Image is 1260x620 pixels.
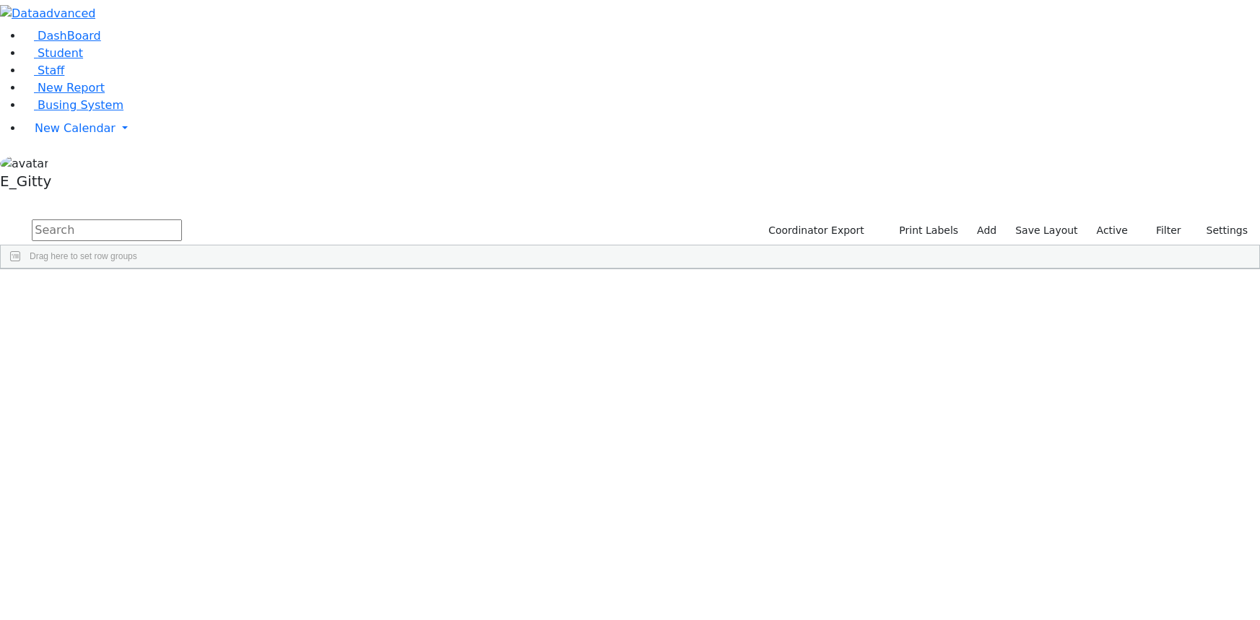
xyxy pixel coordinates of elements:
span: Drag here to set row groups [30,251,137,261]
a: DashBoard [23,29,101,43]
span: DashBoard [38,29,101,43]
a: New Calendar [23,114,1260,143]
button: Print Labels [882,219,965,242]
input: Search [32,219,182,241]
span: Student [38,46,83,60]
span: New Calendar [35,121,116,135]
label: Active [1090,219,1134,242]
a: Busing System [23,98,123,112]
button: Coordinator Export [759,219,871,242]
button: Save Layout [1009,219,1084,242]
button: Filter [1137,219,1188,242]
button: Settings [1188,219,1254,242]
a: Staff [23,64,64,77]
a: Student [23,46,83,60]
a: Add [970,219,1003,242]
span: Staff [38,64,64,77]
span: New Report [38,81,105,95]
span: Busing System [38,98,123,112]
a: New Report [23,81,105,95]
